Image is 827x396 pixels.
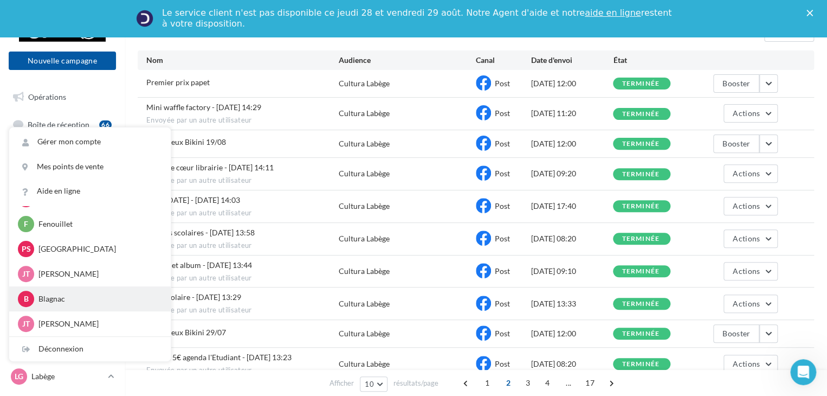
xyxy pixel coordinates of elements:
[146,366,339,375] span: Envoyée par un autre utilisateur
[393,378,438,388] span: résultats/page
[9,52,116,70] button: Nouvelle campagne
[495,201,510,210] span: Post
[146,228,255,237] span: Cahiers scolaires - 06-08-2025 13:58
[329,378,354,388] span: Afficher
[622,80,660,87] div: terminée
[22,318,30,329] span: JT
[531,168,613,179] div: [DATE] 09:20
[531,266,613,277] div: [DATE] 09:10
[622,301,660,308] div: terminée
[723,355,778,373] button: Actions
[339,359,390,369] div: Cultura Labège
[31,371,104,382] p: Labège
[146,55,339,66] div: Nom
[500,374,517,392] span: 2
[495,139,510,148] span: Post
[622,361,660,368] div: terminée
[733,201,760,210] span: Actions
[339,298,390,309] div: Cultura Labège
[15,371,23,382] span: Lg
[476,55,531,66] div: Canal
[339,328,390,339] div: Cultura Labège
[495,79,510,88] span: Post
[7,113,118,136] a: Boîte de réception66
[339,55,476,66] div: Audience
[28,92,66,101] span: Opérations
[723,164,778,183] button: Actions
[495,359,510,368] span: Post
[531,201,613,212] div: [DATE] 17:40
[531,78,613,89] div: [DATE] 12:00
[519,374,537,392] span: 3
[495,329,510,338] span: Post
[531,138,613,149] div: [DATE] 12:00
[531,328,613,339] div: [DATE] 12:00
[613,55,695,66] div: État
[339,78,390,89] div: Cultura Labège
[531,55,613,66] div: Date d'envoi
[339,233,390,244] div: Cultura Labège
[723,229,778,248] button: Actions
[339,266,390,277] div: Cultura Labège
[146,260,252,270] span: Photos et album - 06-08-2025 13:44
[339,168,390,179] div: Cultura Labège
[479,374,496,392] span: 1
[495,108,510,118] span: Post
[713,74,759,93] button: Booster
[136,10,153,27] img: Profile image for Service-Client
[146,195,240,205] span: Férié Assomption - 06-08-2025 14:03
[733,108,760,118] span: Actions
[146,328,226,337] span: Soirée jeux Bikini 29/07
[539,374,556,392] span: 4
[28,119,89,129] span: Boîte de réception
[146,241,339,251] span: Envoyée par un autre utilisateur
[9,337,171,361] div: Déconnexion
[531,298,613,309] div: [DATE] 13:33
[9,130,171,154] a: Gérer mon compte
[733,234,760,243] span: Actions
[495,234,510,243] span: Post
[531,233,613,244] div: [DATE] 08:20
[7,140,118,163] a: Campagnes
[162,8,674,29] div: Le service client n'est pas disponible ce jeudi 28 et vendredi 29 août. Notre Agent d'aide et not...
[146,273,339,283] span: Envoyée par un autre utilisateur
[733,169,760,178] span: Actions
[365,380,374,388] span: 10
[733,359,760,368] span: Actions
[7,168,118,190] a: Médiathèque
[560,374,577,392] span: ...
[38,293,158,304] p: Blagnac
[99,120,112,129] div: 66
[622,171,660,178] div: terminée
[806,10,817,16] div: Fermer
[146,208,339,218] span: Envoyée par un autre utilisateur
[24,219,28,229] span: F
[146,137,226,146] span: Soirée jeux Bikini 19/08
[360,376,387,392] button: 10
[585,8,641,18] a: aide en ligne
[146,292,241,302] span: Liste scolaire - 06-08-2025 13:29
[38,244,158,254] p: [GEOGRAPHIC_DATA]
[7,86,118,108] a: Opérations
[24,293,29,304] span: B
[495,299,510,308] span: Post
[622,268,660,275] div: terminée
[146,163,274,172] span: Coup de cœur librairie - 06-08-2025 14:11
[146,116,339,125] span: Envoyée par un autre utilisateur
[581,374,599,392] span: 17
[146,103,261,112] span: Mini waffle factory - 06-08-2025 14:29
[723,295,778,313] button: Actions
[146,78,210,87] span: Premier prix papet
[22,269,30,279] span: JT
[713,135,759,153] button: Booster
[38,318,158,329] p: [PERSON_NAME]
[723,262,778,280] button: Actions
[146,176,339,186] span: Envoyée par un autre utilisateur
[531,359,613,369] div: [DATE] 08:20
[622,203,660,210] div: terminée
[733,266,760,276] span: Actions
[622,330,660,337] div: terminée
[339,108,390,119] div: Cultura Labège
[38,219,158,229] p: Fenouillet
[146,305,339,315] span: Envoyée par un autre utilisateur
